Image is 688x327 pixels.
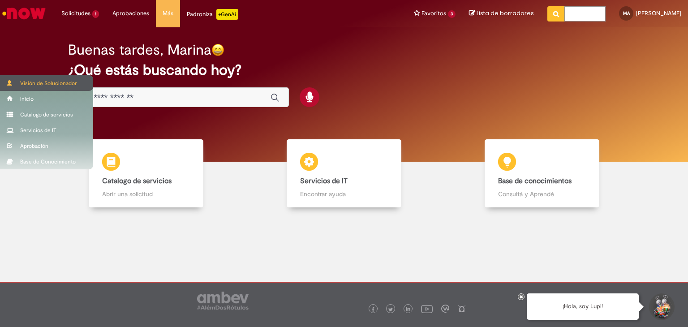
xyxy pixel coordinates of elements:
a: Lista de borradores [469,9,534,18]
h2: Buenas tardes, Marina [68,42,211,58]
p: Abrir una solicitud [102,189,190,198]
img: logo_footer_ambev_rotulo_gray.png [197,292,249,310]
span: Más [163,9,173,18]
b: Servicios de IT [300,176,348,185]
h2: ¿Qué estás buscando hoy? [68,62,620,78]
p: +GenAi [216,9,238,20]
img: logo_footer_twitter.png [388,307,393,312]
img: ServiceNow [1,4,47,22]
div: Padroniza [187,9,238,20]
button: Iniciar conversación de soporte [648,293,675,320]
span: MA [623,10,630,16]
img: logo_footer_youtube.png [421,303,433,314]
span: Lista de borradores [477,9,534,17]
img: logo_footer_linkedin.png [406,307,410,312]
a: Base de conocimientos Consultá y Aprendé [443,139,641,208]
span: Favoritos [421,9,446,18]
span: [PERSON_NAME] [636,9,681,17]
b: Base de conocimientos [498,176,572,185]
a: Catalogo de servicios Abrir una solicitud [47,139,245,208]
img: logo_footer_facebook.png [371,307,375,312]
div: ¡Hola, soy Lupi! [527,293,639,320]
p: Consultá y Aprendé [498,189,586,198]
p: Encontrar ayuda [300,189,388,198]
img: logo_footer_workplace.png [441,305,449,313]
span: 1 [92,10,99,18]
img: logo_footer_naosei.png [458,305,466,313]
a: Servicios de IT Encontrar ayuda [245,139,443,208]
b: Catalogo de servicios [102,176,172,185]
span: Aprobaciones [112,9,149,18]
span: Solicitudes [61,9,90,18]
img: happy-face.png [211,43,224,56]
span: 3 [448,10,456,18]
button: Búsqueda [547,6,565,22]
